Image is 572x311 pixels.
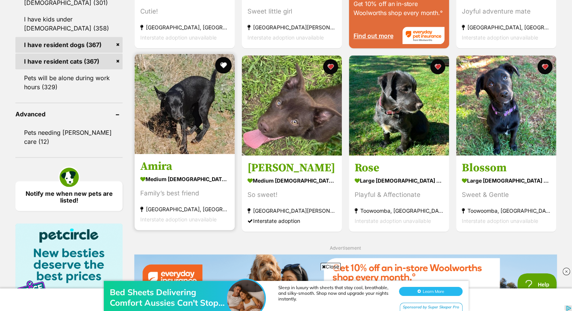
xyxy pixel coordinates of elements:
[462,206,551,216] strong: Toowoomba, [GEOGRAPHIC_DATA]
[247,190,336,200] div: So sweet!
[247,206,336,216] strong: [GEOGRAPHIC_DATA][PERSON_NAME][GEOGRAPHIC_DATA]
[140,34,217,41] span: Interstate adoption unavailable
[242,155,342,232] a: [PERSON_NAME] medium [DEMOGRAPHIC_DATA] Dog So sweet! [GEOGRAPHIC_DATA][PERSON_NAME][GEOGRAPHIC_D...
[215,57,232,73] button: favourite
[15,37,123,53] a: I have resident dogs (367)
[247,34,324,41] span: Interstate adoption unavailable
[140,22,229,32] strong: [GEOGRAPHIC_DATA], [GEOGRAPHIC_DATA]
[355,218,431,224] span: Interstate adoption unavailable
[247,216,336,226] div: Interstate adoption
[140,159,229,174] h3: Amira
[456,55,556,155] img: Blossom - Australian Kelpie x Border Collie x Irish Wolfhound Dog
[134,254,557,301] img: Everyday Insurance promotional banner
[135,54,235,154] img: Amira - Australian Cattle Dog
[399,21,463,30] button: Learn More
[430,59,445,74] button: favourite
[140,174,229,184] strong: medium [DEMOGRAPHIC_DATA] Dog
[400,37,463,46] div: Sponsored by Super Sleeper Pro
[2,159,43,167] div: Cotton On
[247,175,336,186] strong: medium [DEMOGRAPHIC_DATA] Dog
[110,21,230,42] div: Bed Sheets Delivering Comfort Aussies Can't Stop Loving
[227,14,265,52] img: Bed Sheets Delivering Comfort Aussies Can't Stop Loving
[135,154,235,230] a: Amira medium [DEMOGRAPHIC_DATA] Dog Family’s best friend [GEOGRAPHIC_DATA], [GEOGRAPHIC_DATA] Int...
[242,55,342,155] img: Abel - Australian Kelpie Dog
[462,190,551,200] div: Sweet & Gentle
[15,53,123,69] a: I have resident cats (367)
[15,181,123,211] a: Notify me when new pets are listed!
[349,55,449,155] img: Rose - Australian Kelpie x Border Collie x Irish Wolfhound Dog
[140,188,229,198] div: Family’s best friend
[563,268,570,275] img: close_rtb.svg
[462,218,538,224] span: Interstate adoption unavailable
[355,206,443,216] strong: Toowoomba, [GEOGRAPHIC_DATA]
[462,175,551,186] strong: large [DEMOGRAPHIC_DATA] Dog
[140,216,217,223] span: Interstate adoption unavailable
[462,6,551,17] div: Joyful adventure mate
[2,167,43,191] div: Typo - 3D Gem Art Kit ...
[330,245,361,251] span: Advertisement
[462,161,551,175] h3: Blossom
[247,6,336,17] div: Sweet little girl
[537,59,552,74] button: favourite
[462,34,538,41] span: Interstate adoption unavailable
[323,59,338,74] button: favourite
[2,203,43,224] button: Shop Now
[134,254,557,303] a: Everyday Insurance promotional banner
[15,125,123,149] a: Pets needing [PERSON_NAME] care (12)
[456,155,556,232] a: Blossom large [DEMOGRAPHIC_DATA] Dog Sweet & Gentle Toowoomba, [GEOGRAPHIC_DATA] Interstate adopt...
[140,204,229,214] strong: [GEOGRAPHIC_DATA], [GEOGRAPHIC_DATA]
[15,70,123,95] a: Pets will be alone during work hours (329)
[15,11,123,36] a: I have kids under [DEMOGRAPHIC_DATA] (358)
[247,161,336,175] h3: [PERSON_NAME]
[140,6,229,17] div: Cutie!
[15,111,123,117] header: Advanced
[320,263,341,270] span: Close
[355,175,443,186] strong: large [DEMOGRAPHIC_DATA] Dog
[355,190,443,200] div: Playful & Affectionate
[462,22,551,32] strong: [GEOGRAPHIC_DATA], [GEOGRAPHIC_DATA]
[349,155,449,232] a: Rose large [DEMOGRAPHIC_DATA] Dog Playful & Affectionate Toowoomba, [GEOGRAPHIC_DATA] Interstate ...
[247,22,336,32] strong: [GEOGRAPHIC_DATA][PERSON_NAME][GEOGRAPHIC_DATA]
[355,161,443,175] h3: Rose
[278,19,391,36] div: Sleep in luxury with sheets that stay cool, breathable, and silky-smooth. Shop now and upgrade yo...
[2,191,43,199] div: $29.99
